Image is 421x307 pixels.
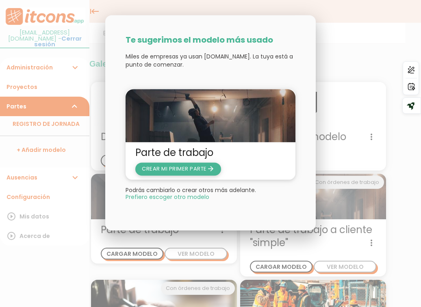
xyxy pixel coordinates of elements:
[126,53,295,69] p: Miles de empresas ya usan [DOMAIN_NAME]. La tuya está a punto de comenzar.
[126,186,256,195] span: Podrás cambiarlo o crear otros más adelante.
[126,36,295,45] h3: Te sugerimos el modelo más usado
[142,165,215,173] span: CREAR MI PRIMER PARTE
[207,162,215,175] i: arrow_forward
[135,146,286,159] span: Parte de trabajo
[126,195,209,200] span: Close
[126,89,295,143] img: partediariooperario.jpg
